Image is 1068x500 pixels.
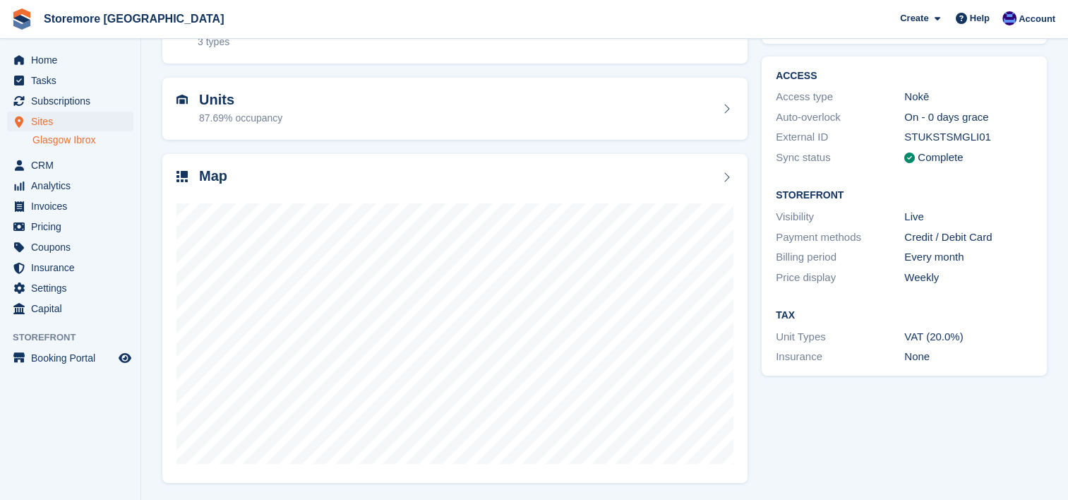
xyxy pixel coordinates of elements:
a: Map [162,154,748,484]
img: stora-icon-8386f47178a22dfd0bd8f6a31ec36ba5ce8667c1dd55bd0f319d3a0aa187defe.svg [11,8,32,30]
a: menu [7,71,133,90]
div: Live [904,209,1033,225]
a: menu [7,112,133,131]
a: menu [7,217,133,237]
div: Billing period [776,249,904,266]
span: Settings [31,278,116,298]
span: Subscriptions [31,91,116,111]
a: Storemore [GEOGRAPHIC_DATA] [38,7,229,30]
div: Auto-overlock [776,109,904,126]
a: menu [7,299,133,319]
h2: ACCESS [776,71,1033,82]
div: VAT (20.0%) [904,329,1033,345]
span: Storefront [13,331,140,345]
img: map-icn-33ee37083ee616e46c38cad1a60f524a97daa1e2b2c8c0bc3eb3415660979fc1.svg [176,171,188,182]
a: menu [7,176,133,196]
a: Glasgow Ibrox [32,133,133,147]
div: Access type [776,89,904,105]
span: Capital [31,299,116,319]
h2: Storefront [776,190,1033,201]
span: Coupons [31,237,116,257]
img: unit-icn-7be61d7bf1b0ce9d3e12c5938cc71ed9869f7b940bace4675aadf7bd6d80202e.svg [176,95,188,105]
div: Price display [776,270,904,286]
div: STUKSTSMGLI01 [904,129,1033,145]
a: menu [7,348,133,368]
a: menu [7,258,133,278]
span: Help [970,11,990,25]
h2: Map [199,168,227,184]
h2: Tax [776,310,1033,321]
a: menu [7,237,133,257]
span: Booking Portal [31,348,116,368]
span: Sites [31,112,116,131]
div: Payment methods [776,230,904,246]
h2: Units [199,92,282,108]
div: Sync status [776,150,904,166]
span: Home [31,50,116,70]
span: Analytics [31,176,116,196]
span: Create [900,11,928,25]
img: Angela [1002,11,1016,25]
div: Unit Types [776,329,904,345]
div: Nokē [904,89,1033,105]
span: Account [1019,12,1055,26]
div: None [904,349,1033,365]
a: menu [7,91,133,111]
div: Visibility [776,209,904,225]
div: Weekly [904,270,1033,286]
span: CRM [31,155,116,175]
div: Credit / Debit Card [904,230,1033,246]
a: menu [7,50,133,70]
span: Insurance [31,258,116,278]
a: Units 87.69% occupancy [162,78,748,140]
span: Tasks [31,71,116,90]
a: Preview store [116,350,133,367]
div: Complete [918,150,963,166]
div: On - 0 days grace [904,109,1033,126]
div: 87.69% occupancy [199,111,282,126]
span: Invoices [31,196,116,216]
span: Pricing [31,217,116,237]
div: Insurance [776,349,904,365]
div: 3 types [198,35,269,49]
a: menu [7,278,133,298]
div: Every month [904,249,1033,266]
a: menu [7,155,133,175]
a: menu [7,196,133,216]
div: External ID [776,129,904,145]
